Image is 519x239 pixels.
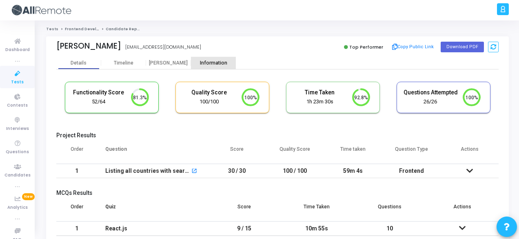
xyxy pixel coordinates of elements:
[7,102,28,109] span: Contests
[97,199,208,221] th: Quiz
[46,27,509,32] nav: breadcrumb
[105,164,190,178] div: Listing all countries with search feature
[293,98,347,106] div: 1h 23m 30s
[280,199,353,221] th: Time Taken
[106,27,143,31] span: Candidate Report
[6,149,29,156] span: Questions
[382,141,441,164] th: Question Type
[10,2,71,18] img: logo
[208,164,266,178] td: 30 / 30
[382,164,441,178] td: Frontend
[208,221,280,236] td: 9 / 15
[56,190,499,197] h5: MCQs Results
[266,164,324,178] td: 100 / 100
[56,199,97,221] th: Order
[7,204,28,211] span: Analytics
[440,141,499,164] th: Actions
[390,41,437,53] button: Copy Public Link
[11,79,24,86] span: Tests
[353,199,426,221] th: Questions
[46,27,58,31] a: Tests
[56,221,97,236] td: 1
[71,60,86,66] div: Details
[114,60,133,66] div: Timeline
[324,141,382,164] th: Time taken
[293,89,347,96] h5: Time Taken
[426,199,499,221] th: Actions
[266,141,324,164] th: Quality Score
[146,60,191,66] div: [PERSON_NAME]
[56,164,97,178] td: 1
[441,42,484,52] button: Download PDF
[208,141,266,164] th: Score
[353,221,426,236] td: 10
[403,89,458,96] h5: Questions Attempted
[182,89,237,96] h5: Quality Score
[5,47,30,54] span: Dashboard
[56,132,499,139] h5: Project Results
[65,27,115,31] a: Frontend Developer (L4)
[403,98,458,106] div: 26/26
[125,44,201,51] div: [EMAIL_ADDRESS][DOMAIN_NAME]
[71,98,126,106] div: 52/64
[349,44,383,50] span: Top Performer
[191,60,236,66] div: Information
[6,125,29,132] span: Interviews
[56,41,121,51] div: [PERSON_NAME]
[71,89,126,96] h5: Functionality Score
[4,172,31,179] span: Candidates
[56,141,97,164] th: Order
[105,222,200,235] div: React.js
[208,199,280,221] th: Score
[324,164,382,178] td: 59m 4s
[182,98,237,106] div: 100/100
[97,141,208,164] th: Question
[22,193,35,200] span: New
[191,169,197,174] mat-icon: open_in_new
[288,222,345,235] div: 10m 55s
